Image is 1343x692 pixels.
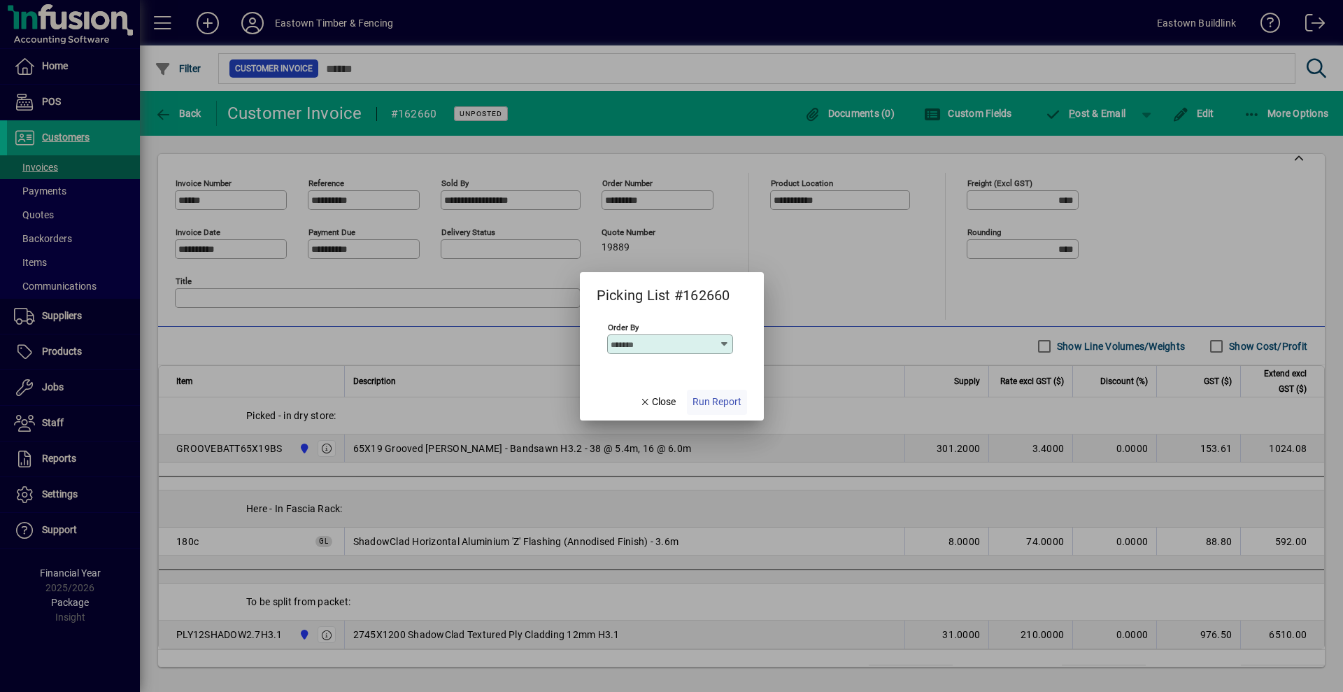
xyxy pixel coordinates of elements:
[687,390,747,415] button: Run Report
[692,395,741,409] span: Run Report
[580,272,747,306] h2: Picking List #162660
[639,395,676,409] span: Close
[634,390,681,415] button: Close
[608,322,639,332] mat-label: Order By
